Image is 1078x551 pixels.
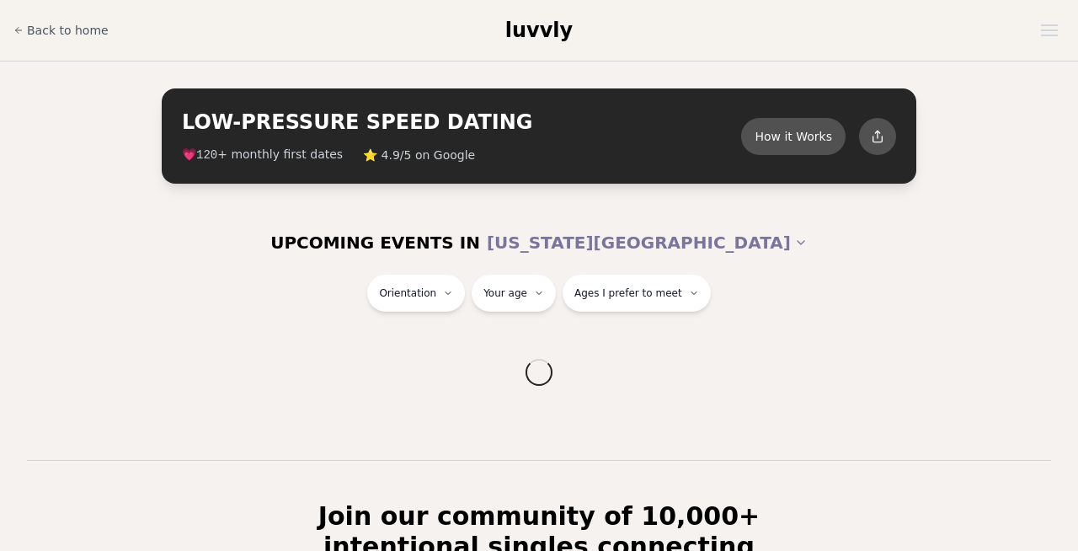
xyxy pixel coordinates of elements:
span: Ages I prefer to meet [574,286,682,300]
button: [US_STATE][GEOGRAPHIC_DATA] [487,224,808,261]
span: luvvly [505,19,573,42]
button: Ages I prefer to meet [563,275,711,312]
span: 120 [196,148,217,162]
span: 💗 + monthly first dates [182,146,343,163]
a: Back to home [13,13,109,47]
span: Your age [483,286,527,300]
a: luvvly [505,17,573,44]
button: How it Works [741,118,846,155]
button: Orientation [367,275,465,312]
button: Your age [472,275,556,312]
button: Open menu [1034,18,1065,43]
span: Orientation [379,286,436,300]
h2: LOW-PRESSURE SPEED DATING [182,109,741,136]
span: UPCOMING EVENTS IN [270,231,480,254]
span: ⭐ 4.9/5 on Google [363,147,475,163]
span: Back to home [27,22,109,39]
